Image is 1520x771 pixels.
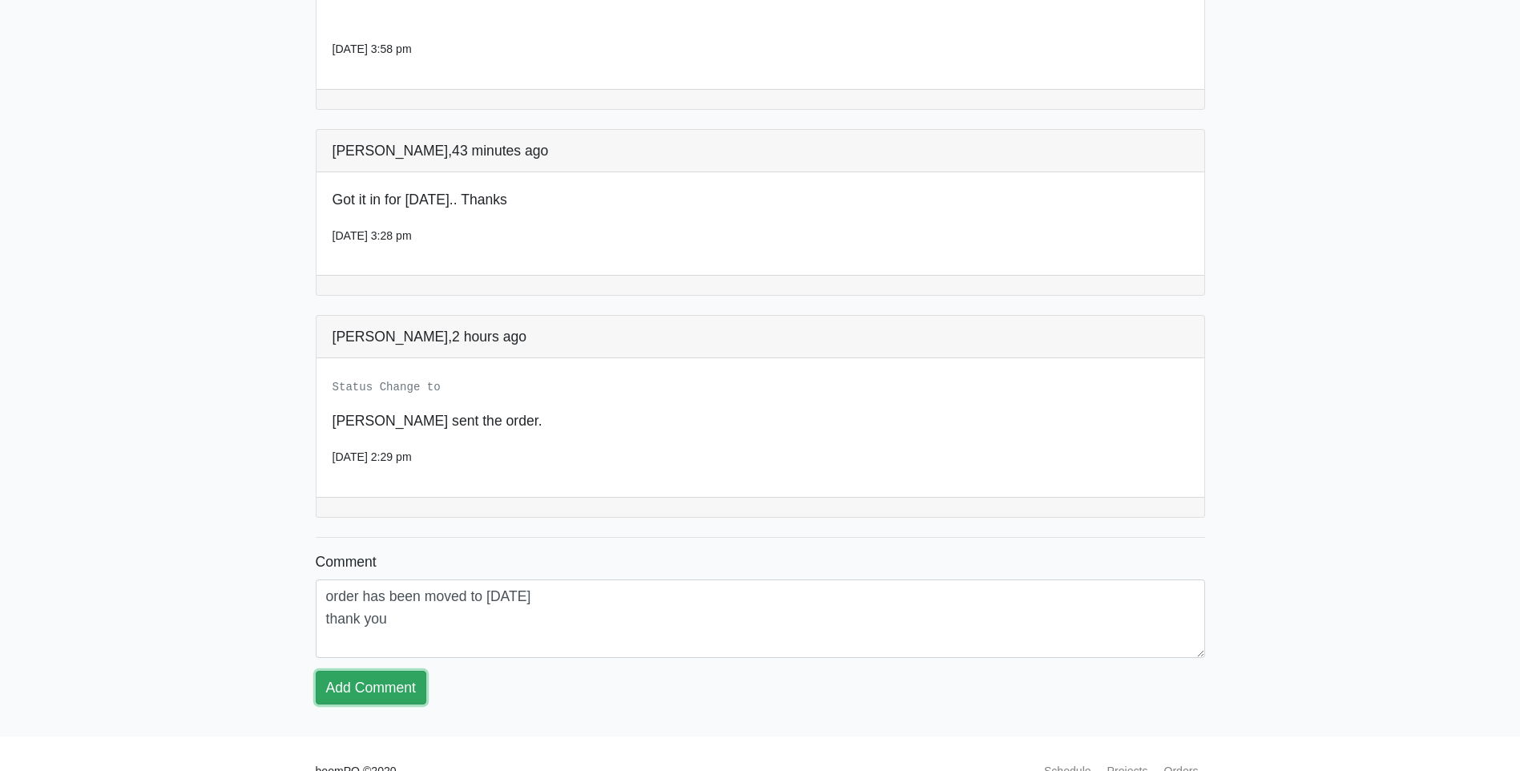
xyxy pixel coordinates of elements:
[316,130,1204,172] div: [PERSON_NAME],
[316,316,1204,358] div: [PERSON_NAME],
[333,229,412,242] small: [DATE] 3:28 pm
[452,329,526,345] span: 2 hours ago
[333,450,412,463] small: [DATE] 2:29 pm
[333,42,412,55] small: [DATE] 3:58 pm
[333,381,441,394] small: Status Change to
[316,671,426,704] a: Add Comment
[333,413,542,429] span: [PERSON_NAME] sent the order.
[452,143,548,159] span: 43 minutes ago
[333,192,507,208] span: Got it in for [DATE].. Thanks
[316,551,377,573] label: Comment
